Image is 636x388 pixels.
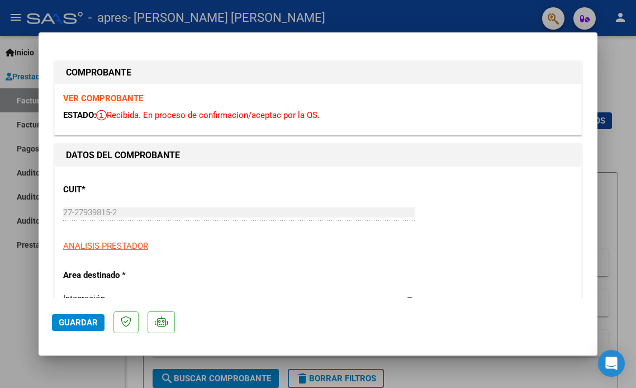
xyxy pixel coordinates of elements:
div: Open Intercom Messenger [598,350,625,377]
button: Guardar [52,314,105,331]
span: ESTADO: [63,110,96,120]
span: Recibida. En proceso de confirmacion/aceptac por la OS. [96,110,320,120]
span: Integración [63,294,105,304]
strong: DATOS DEL COMPROBANTE [66,150,180,160]
strong: COMPROBANTE [66,67,131,78]
span: ANALISIS PRESTADOR [63,241,148,251]
a: VER COMPROBANTE [63,93,143,103]
p: CUIT [63,183,216,196]
span: Guardar [59,318,98,328]
p: Area destinado * [63,269,216,282]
